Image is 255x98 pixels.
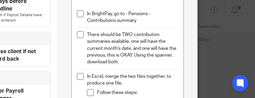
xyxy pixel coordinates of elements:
p: Follow these steps: [97,89,178,96]
p: In Excel, merge the two files together, to produce one file. [87,73,178,87]
p: There should be TWO contribution summaries available, one will have the current month's date, and... [87,31,178,65]
p: In BrightPay, go to - Pensions - Contributions summary [87,10,178,24]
